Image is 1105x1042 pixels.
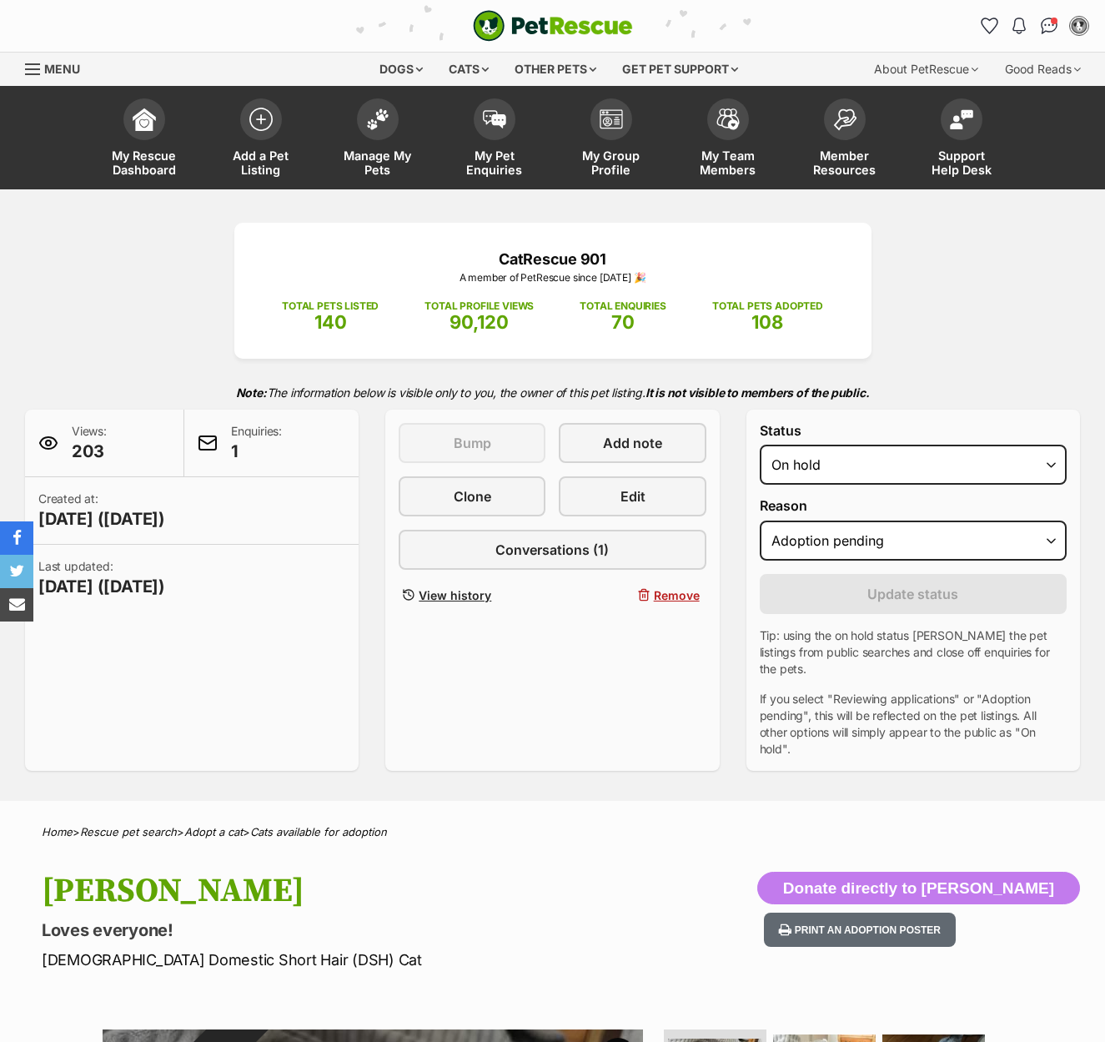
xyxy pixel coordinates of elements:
img: Carole Neese profile pic [1071,18,1087,34]
h1: [PERSON_NAME] [42,872,675,910]
img: pet-enquiries-icon-7e3ad2cf08bfb03b45e93fb7055b45f3efa6380592205ae92323e6603595dc1f.svg [483,110,506,128]
a: Clone [399,476,545,516]
p: TOTAL ENQUIRIES [580,299,666,314]
span: 1 [231,440,282,463]
span: Add a Pet Listing [224,148,299,177]
a: My Pet Enquiries [436,90,553,189]
div: Good Reads [993,53,1092,86]
span: [DATE] ([DATE]) [38,507,165,531]
button: My account [1066,13,1092,39]
img: add-pet-listing-icon-0afa8454b4691262ce3f59096e99ab1cd57d4a30225e0717b998d2c9b9846f56.svg [249,108,273,131]
span: Clone [454,486,491,506]
strong: Note: [236,385,267,400]
p: Created at: [38,491,165,531]
p: If you select "Reviewing applications" or "Adoption pending", this will be reflected on the pet l... [760,691,1067,758]
a: My Team Members [670,90,786,189]
a: Rescue pet search [80,825,177,838]
span: [DATE] ([DATE]) [38,575,165,598]
span: Bump [454,433,491,453]
img: manage-my-pets-icon-02211641906a0b7f246fdf0571729dbe1e7629f14944591b6c1af311fb30b64b.svg [366,108,389,130]
span: 70 [611,311,635,333]
img: help-desk-icon-fdf02630f3aa405de69fd3d07c3f3aa587a6932b1a1747fa1d2bba05be0121f9.svg [950,109,973,129]
span: 90,120 [450,311,509,333]
a: Home [42,825,73,838]
a: Add a Pet Listing [203,90,319,189]
img: team-members-icon-5396bd8760b3fe7c0b43da4ab00e1e3bb1a5d9ba89233759b79545d2d3fc5d0d.svg [716,108,740,130]
span: Manage My Pets [340,148,415,177]
p: Loves everyone! [42,919,675,942]
div: Get pet support [610,53,750,86]
label: Status [760,423,1067,438]
button: Print an adoption poster [764,913,956,947]
p: Last updated: [38,558,165,598]
span: View history [419,586,491,604]
span: Support Help Desk [924,148,999,177]
img: group-profile-icon-3fa3cf56718a62981997c0bc7e787c4b2cf8bcc04b72c1350f741eb67cf2f40e.svg [600,109,623,129]
img: notifications-46538b983faf8c2785f20acdc204bb7945ddae34d4c08c2a6579f10ce5e182be.svg [1012,18,1026,34]
strong: It is not visible to members of the public. [645,385,870,400]
p: CatRescue 901 [259,248,846,270]
p: Tip: using the on hold status [PERSON_NAME] the pet listings from public searches and close off e... [760,627,1067,677]
a: Conversations (1) [399,530,706,570]
span: My Pet Enquiries [457,148,532,177]
span: 140 [314,311,347,333]
a: PetRescue [473,10,633,42]
a: My Group Profile [553,90,670,189]
p: The information below is visible only to you, the owner of this pet listing. [25,375,1080,410]
img: member-resources-icon-8e73f808a243e03378d46382f2149f9095a855e16c252ad45f914b54edf8863c.svg [833,108,856,131]
span: Remove [654,586,700,604]
img: logo-cat-932fe2b9b8326f06289b0f2fb663e598f794de774fb13d1741a6617ecf9a85b4.svg [473,10,633,42]
a: Add note [559,423,706,463]
p: TOTAL PETS LISTED [282,299,379,314]
a: Edit [559,476,706,516]
p: A member of PetRescue since [DATE] 🎉 [259,270,846,285]
a: My Rescue Dashboard [86,90,203,189]
a: Cats available for adoption [250,825,387,838]
img: chat-41dd97257d64d25036548639549fe6c8038ab92f7586957e7f3b1b290dea8141.svg [1041,18,1058,34]
div: Dogs [368,53,434,86]
span: My Rescue Dashboard [107,148,182,177]
span: Update status [867,584,958,604]
a: Conversations [1036,13,1062,39]
a: Adopt a cat [184,825,243,838]
button: Bump [399,423,545,463]
a: View history [399,583,545,607]
span: 203 [72,440,107,463]
img: dashboard-icon-eb2f2d2d3e046f16d808141f083e7271f6b2e854fb5c12c21221c1fb7104beca.svg [133,108,156,131]
button: Donate directly to [PERSON_NAME] [757,872,1080,905]
a: Favourites [976,13,1002,39]
div: Other pets [503,53,608,86]
label: Reason [760,498,1067,513]
p: TOTAL PROFILE VIEWS [424,299,534,314]
p: [DEMOGRAPHIC_DATA] Domestic Short Hair (DSH) Cat [42,949,675,971]
p: TOTAL PETS ADOPTED [712,299,823,314]
span: Edit [620,486,645,506]
div: Cats [437,53,500,86]
span: My Team Members [691,148,766,177]
a: Support Help Desk [903,90,1020,189]
p: Views: [72,423,107,463]
span: My Group Profile [574,148,649,177]
a: Manage My Pets [319,90,436,189]
span: Conversations (1) [495,540,609,560]
ul: Account quick links [976,13,1092,39]
a: Member Resources [786,90,903,189]
span: Menu [44,62,80,76]
button: Remove [559,583,706,607]
button: Notifications [1006,13,1032,39]
p: Enquiries: [231,423,282,463]
span: Member Resources [807,148,882,177]
div: About PetRescue [862,53,990,86]
span: Add note [603,433,662,453]
a: Menu [25,53,92,83]
span: 108 [751,311,783,333]
button: Update status [760,574,1067,614]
